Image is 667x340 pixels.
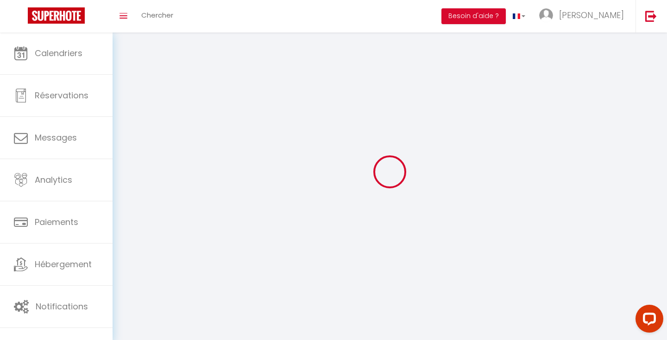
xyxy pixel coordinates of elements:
span: Hébergement [35,258,92,270]
iframe: LiveChat chat widget [628,301,667,340]
img: Super Booking [28,7,85,24]
span: Notifications [36,301,88,312]
span: Calendriers [35,47,82,59]
span: [PERSON_NAME] [559,9,624,21]
span: Paiements [35,216,78,228]
img: ... [539,8,553,22]
span: Messages [35,132,77,143]
span: Analytics [35,174,72,186]
button: Besoin d'aide ? [441,8,506,24]
span: Chercher [141,10,173,20]
span: Réservations [35,90,88,101]
img: logout [645,10,657,22]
